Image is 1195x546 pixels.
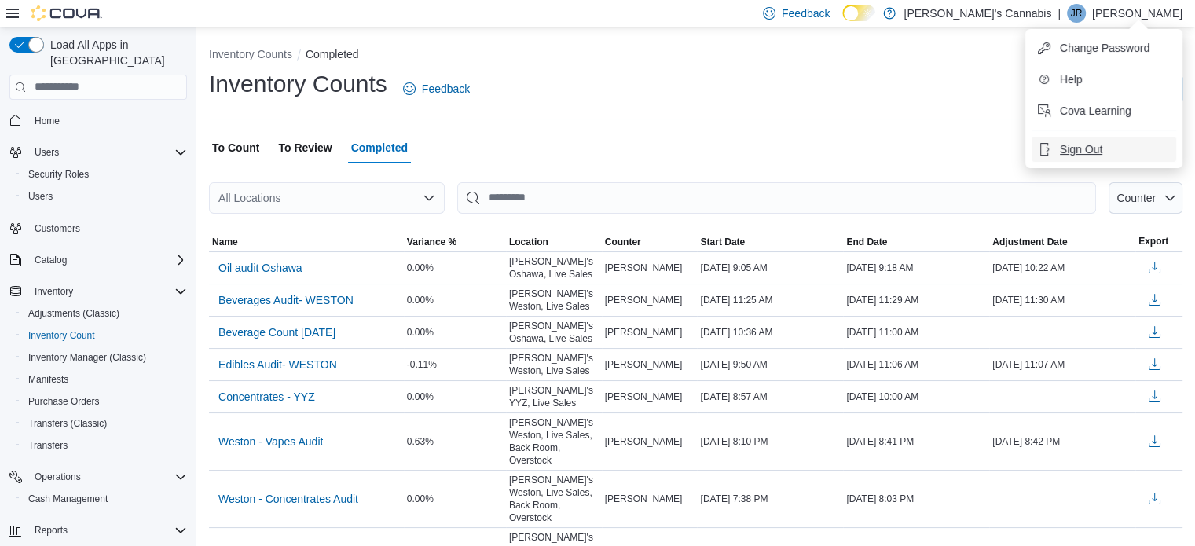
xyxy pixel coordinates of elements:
[506,317,602,348] div: [PERSON_NAME]'s Oshawa, Live Sales
[605,390,683,403] span: [PERSON_NAME]
[605,294,683,306] span: [PERSON_NAME]
[278,132,332,163] span: To Review
[22,165,95,184] a: Security Roles
[506,471,602,527] div: [PERSON_NAME]'s Weston, Live Sales, Back Room, Overstock
[697,489,843,508] div: [DATE] 7:38 PM
[1032,35,1176,60] button: Change Password
[697,387,843,406] div: [DATE] 8:57 AM
[22,348,187,367] span: Inventory Manager (Classic)
[28,373,68,386] span: Manifests
[22,326,101,345] a: Inventory Count
[22,304,187,323] span: Adjustments (Classic)
[22,392,106,411] a: Purchase Orders
[422,81,470,97] span: Feedback
[1071,4,1083,23] span: JR
[212,132,259,163] span: To Count
[28,143,65,162] button: Users
[22,165,187,184] span: Security Roles
[22,370,75,389] a: Manifests
[3,217,193,240] button: Customers
[697,291,843,310] div: [DATE] 11:25 AM
[218,357,337,372] span: Edibles Audit- WESTON
[35,471,81,483] span: Operations
[16,302,193,324] button: Adjustments (Classic)
[28,190,53,203] span: Users
[605,326,683,339] span: [PERSON_NAME]
[28,351,146,364] span: Inventory Manager (Classic)
[28,251,73,269] button: Catalog
[28,467,187,486] span: Operations
[306,48,359,60] button: Completed
[16,346,193,368] button: Inventory Manager (Classic)
[407,236,456,248] span: Variance %
[1032,67,1176,92] button: Help
[3,466,193,488] button: Operations
[22,414,113,433] a: Transfers (Classic)
[404,233,506,251] button: Variance %
[209,46,1182,65] nav: An example of EuiBreadcrumbs
[16,163,193,185] button: Security Roles
[212,430,329,453] button: Weston - Vapes Audit
[16,412,193,434] button: Transfers (Classic)
[697,432,843,451] div: [DATE] 8:10 PM
[22,326,187,345] span: Inventory Count
[209,68,387,100] h1: Inventory Counts
[212,487,365,511] button: Weston - Concentrates Audit
[22,489,187,508] span: Cash Management
[404,432,506,451] div: 0.63%
[35,254,67,266] span: Catalog
[1032,137,1176,162] button: Sign Out
[846,236,887,248] span: End Date
[843,387,989,406] div: [DATE] 10:00 AM
[843,233,989,251] button: End Date
[35,146,59,159] span: Users
[457,182,1096,214] input: This is a search bar. After typing your query, hit enter to filter the results lower in the page.
[602,233,698,251] button: Counter
[212,353,343,376] button: Edibles Audit- WESTON
[28,219,86,238] a: Customers
[989,258,1135,277] div: [DATE] 10:22 AM
[28,112,66,130] a: Home
[22,436,74,455] a: Transfers
[697,323,843,342] div: [DATE] 10:36 AM
[35,524,68,537] span: Reports
[28,521,187,540] span: Reports
[404,489,506,508] div: 0.00%
[35,115,60,127] span: Home
[423,192,435,204] button: Open list of options
[404,291,506,310] div: 0.00%
[506,349,602,380] div: [PERSON_NAME]'s Weston, Live Sales
[28,467,87,486] button: Operations
[35,222,80,235] span: Customers
[3,141,193,163] button: Users
[700,236,745,248] span: Start Date
[1092,4,1182,23] p: [PERSON_NAME]
[404,387,506,406] div: 0.00%
[16,488,193,510] button: Cash Management
[28,218,187,238] span: Customers
[22,187,187,206] span: Users
[404,355,506,374] div: -0.11%
[35,285,73,298] span: Inventory
[1058,4,1061,23] p: |
[16,390,193,412] button: Purchase Orders
[28,307,119,320] span: Adjustments (Classic)
[22,370,187,389] span: Manifests
[989,355,1135,374] div: [DATE] 11:07 AM
[3,109,193,132] button: Home
[28,493,108,505] span: Cash Management
[16,434,193,456] button: Transfers
[28,439,68,452] span: Transfers
[1109,182,1182,214] button: Counter
[218,491,358,507] span: Weston - Concentrates Audit
[843,432,989,451] div: [DATE] 8:41 PM
[506,284,602,316] div: [PERSON_NAME]'s Weston, Live Sales
[209,233,404,251] button: Name
[404,258,506,277] div: 0.00%
[218,324,335,340] span: Beverage Count [DATE]
[605,493,683,505] span: [PERSON_NAME]
[1060,103,1131,119] span: Cova Learning
[697,258,843,277] div: [DATE] 9:05 AM
[1060,40,1149,56] span: Change Password
[209,48,292,60] button: Inventory Counts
